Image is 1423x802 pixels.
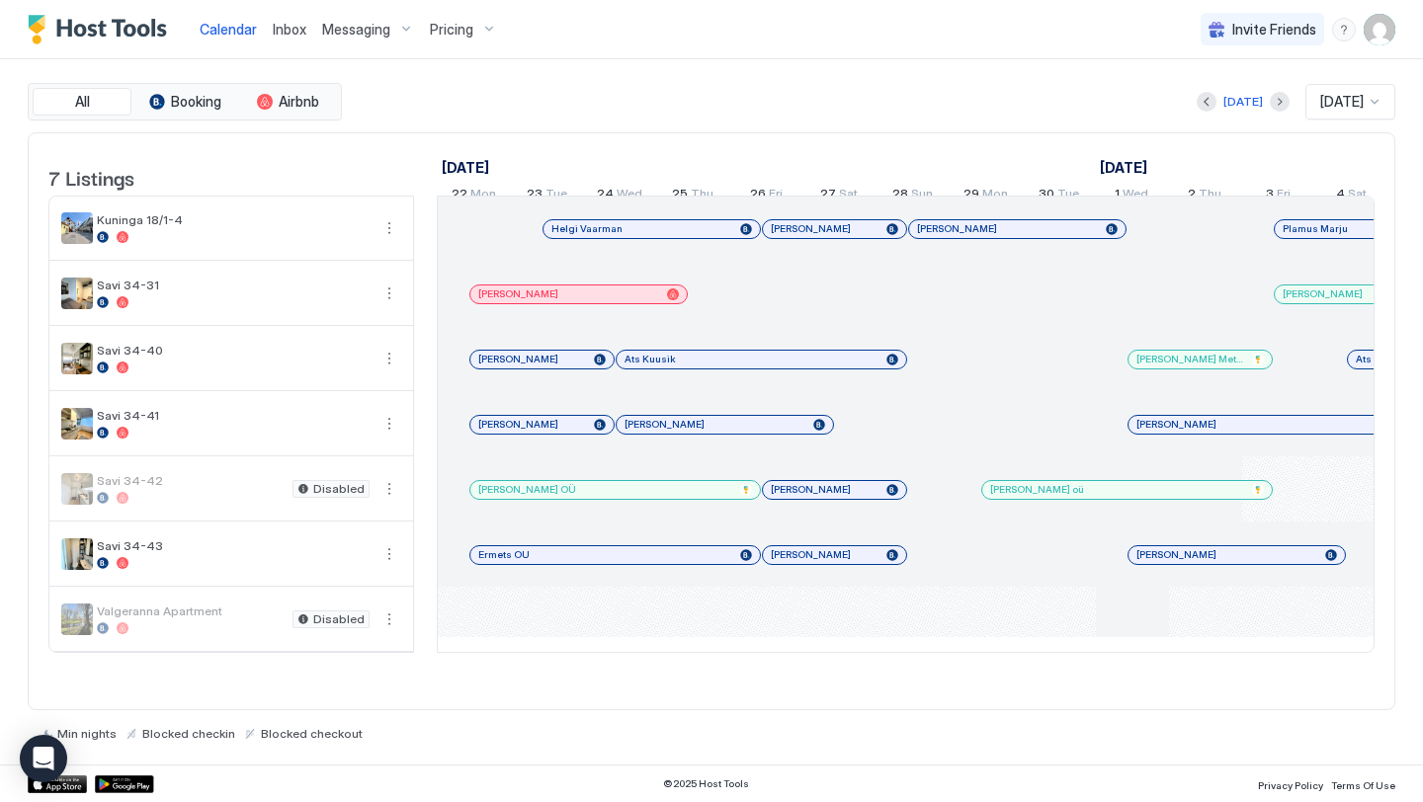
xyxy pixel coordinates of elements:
span: Helgi Vaarman [551,222,623,235]
button: Airbnb [238,88,337,116]
span: [PERSON_NAME] [771,222,851,235]
a: Google Play Store [95,775,154,793]
button: Previous month [1197,92,1216,112]
div: menu [377,477,401,501]
button: More options [377,281,401,305]
a: September 23, 2025 [522,182,572,210]
a: Terms Of Use [1331,773,1395,794]
span: Valgeranna Apartment [97,603,285,618]
span: 25 [672,186,688,206]
span: Inbox [273,21,306,38]
span: 7 Listings [48,162,134,192]
span: 24 [597,186,614,206]
a: October 2, 2025 [1183,182,1226,210]
span: [PERSON_NAME] [625,418,705,431]
span: 4 [1336,186,1345,206]
span: [PERSON_NAME] [1136,548,1216,561]
span: [PERSON_NAME] [1283,287,1363,300]
span: 3 [1266,186,1274,206]
span: Fri [769,186,783,206]
a: September 28, 2025 [887,182,938,210]
a: September 25, 2025 [667,182,718,210]
span: Invite Friends [1232,21,1316,39]
span: 27 [820,186,836,206]
div: tab-group [28,83,342,120]
span: Thu [1199,186,1221,206]
button: Booking [135,88,234,116]
div: menu [377,607,401,631]
button: More options [377,347,401,370]
span: Savi 34-41 [97,408,370,423]
a: Privacy Policy [1258,773,1323,794]
span: [PERSON_NAME] OÜ [478,483,576,496]
span: Sat [1348,186,1367,206]
span: 29 [963,186,979,206]
a: October 3, 2025 [1261,182,1296,210]
div: listing image [61,603,93,635]
span: [PERSON_NAME] [478,418,558,431]
button: More options [377,607,401,631]
span: Airbnb [279,93,319,111]
span: Savi 34-40 [97,343,370,358]
span: [PERSON_NAME] [771,548,851,561]
a: September 22, 2025 [447,182,501,210]
button: More options [377,216,401,240]
button: [DATE] [1220,90,1266,114]
span: Ats Kuusik [625,353,676,365]
div: Open Intercom Messenger [20,735,67,782]
span: [PERSON_NAME] oü [990,483,1084,496]
span: Savi 34-31 [97,278,370,292]
a: October 1, 2025 [1110,182,1153,210]
a: September 22, 2025 [437,153,494,182]
span: 2 [1188,186,1196,206]
span: Sun [911,186,933,206]
a: September 30, 2025 [1034,182,1084,210]
a: Calendar [200,19,257,40]
a: October 4, 2025 [1331,182,1372,210]
div: listing image [61,343,93,374]
span: Booking [171,93,221,111]
span: 1 [1115,186,1120,206]
a: October 1, 2025 [1095,153,1152,182]
span: [PERSON_NAME] [917,222,997,235]
span: Kuninga 18/1-4 [97,212,370,227]
div: menu [1332,18,1356,41]
a: Host Tools Logo [28,15,176,44]
button: More options [377,477,401,501]
button: Next month [1270,92,1290,112]
span: Wed [1123,186,1148,206]
span: Pricing [430,21,473,39]
div: listing image [61,408,93,440]
span: Ermets OU [478,548,530,561]
span: All [75,93,90,111]
div: listing image [61,212,93,244]
span: Savi 34-43 [97,538,370,553]
span: 28 [892,186,908,206]
span: Min nights [57,726,117,741]
span: [PERSON_NAME] [1136,418,1216,431]
a: App Store [28,775,87,793]
span: Savi 34-42 [97,473,285,488]
span: Ats Kuusik [1356,353,1407,365]
a: September 27, 2025 [815,182,863,210]
button: More options [377,542,401,566]
span: Tue [1057,186,1079,206]
span: 22 [452,186,467,206]
div: menu [377,412,401,436]
a: Inbox [273,19,306,40]
span: Plamus Marju [1283,222,1348,235]
span: [PERSON_NAME] [478,287,558,300]
span: Mon [982,186,1008,206]
button: More options [377,412,401,436]
div: menu [377,542,401,566]
span: Wed [617,186,642,206]
span: Thu [691,186,713,206]
span: Sat [839,186,858,206]
span: Tue [545,186,567,206]
div: [DATE] [1223,93,1263,111]
div: menu [377,281,401,305]
button: All [33,88,131,116]
span: [PERSON_NAME] Mets OÜ [1136,353,1244,365]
